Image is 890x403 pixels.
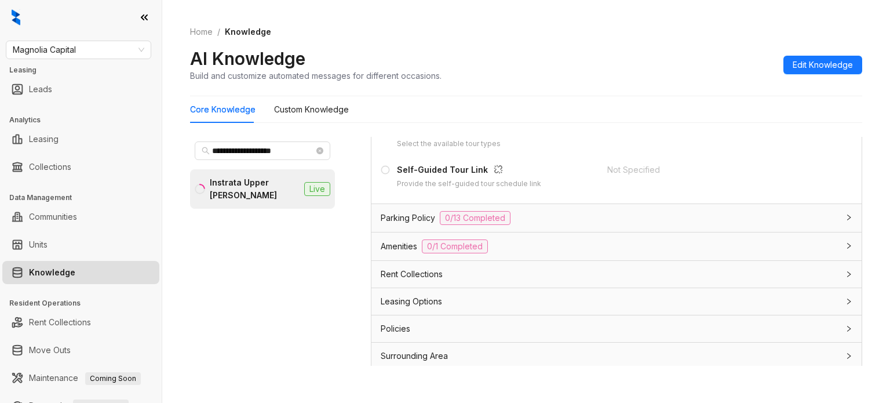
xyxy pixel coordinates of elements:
span: Parking Policy [381,212,435,224]
a: Rent Collections [29,311,91,334]
a: Collections [29,155,71,179]
span: Surrounding Area [381,350,448,362]
div: Surrounding Area [371,343,862,369]
a: Units [29,233,48,256]
li: / [217,26,220,38]
div: Core Knowledge [190,103,256,116]
span: collapsed [845,298,852,305]
li: Units [2,233,159,256]
div: Leasing Options [371,288,862,315]
h2: AI Knowledge [190,48,305,70]
div: Amenities0/1 Completed [371,233,862,260]
span: Rent Collections [381,268,443,281]
span: Policies [381,322,410,335]
span: 0/1 Completed [422,239,488,253]
span: collapsed [845,271,852,278]
span: collapsed [845,353,852,360]
div: Custom Knowledge [274,103,349,116]
span: search [202,147,210,155]
span: Amenities [381,240,417,253]
div: Provide the self-guided tour schedule link [397,179,541,190]
div: Rent Collections [371,261,862,288]
span: Knowledge [225,27,271,37]
li: Maintenance [2,366,159,390]
div: Instrata Upper [PERSON_NAME] [210,176,300,202]
span: close-circle [316,147,323,154]
li: Communities [2,205,159,228]
button: Edit Knowledge [783,56,862,74]
h3: Resident Operations [9,298,162,308]
h3: Leasing [9,65,162,75]
a: Communities [29,205,77,228]
li: Leasing [2,128,159,151]
li: Knowledge [2,261,159,284]
span: collapsed [845,242,852,249]
span: Edit Knowledge [793,59,853,71]
li: Rent Collections [2,311,159,334]
div: Build and customize automated messages for different occasions. [190,70,442,82]
li: Collections [2,155,159,179]
span: Leasing Options [381,295,442,308]
span: Magnolia Capital [13,41,144,59]
div: Select the available tour types [397,139,501,150]
div: Self-Guided Tour Link [397,164,541,179]
div: Parking Policy0/13 Completed [371,204,862,232]
img: logo [12,9,20,26]
li: Leads [2,78,159,101]
span: collapsed [845,214,852,221]
div: Policies [371,315,862,342]
a: Home [188,26,215,38]
span: 0/13 Completed [440,211,510,225]
h3: Data Management [9,193,162,203]
a: Knowledge [29,261,75,284]
span: Live [304,182,330,196]
a: Leads [29,78,52,101]
span: Coming Soon [85,372,141,385]
a: Move Outs [29,339,71,362]
a: Leasing [29,128,59,151]
li: Move Outs [2,339,159,362]
h3: Analytics [9,115,162,125]
span: collapsed [845,325,852,332]
div: Not Specified [607,164,820,176]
